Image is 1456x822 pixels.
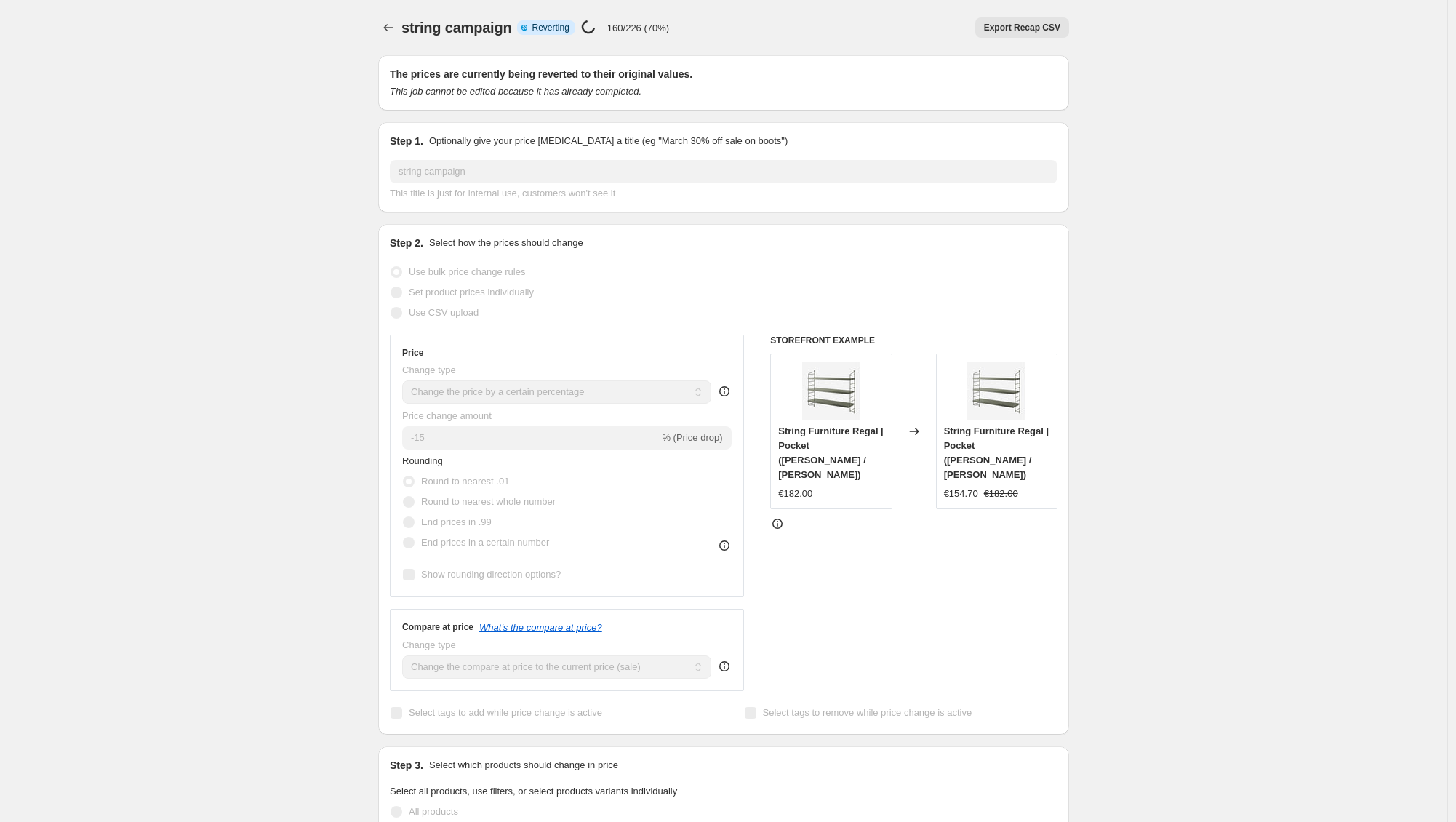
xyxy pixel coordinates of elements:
[607,23,669,33] p: 160/226 (70%)
[778,426,883,480] span: String Furniture Regal | Pocket ([PERSON_NAME] / [PERSON_NAME])
[401,20,511,36] span: string campaign
[409,266,525,277] span: Use bulk price change rules
[402,639,456,650] span: Change type
[429,236,583,250] p: Select how the prices should change
[944,426,1049,480] span: String Furniture Regal | Pocket ([PERSON_NAME] / [PERSON_NAME])
[984,487,1018,501] strike: €182.00
[402,410,492,421] span: Price change amount
[390,160,1057,183] input: 30% off holiday sale
[378,17,399,38] button: Price change jobs
[390,236,423,250] h2: Step 2.
[717,384,732,399] div: help
[409,287,534,298] span: Set product prices individually
[402,455,443,466] span: Rounding
[421,496,556,507] span: Round to nearest whole number
[402,621,473,633] h3: Compare at price
[390,86,641,97] i: This job cannot be edited because it has already completed.
[390,67,1057,81] h2: The prices are currently being reverted to their original values.
[770,335,1057,346] h6: STOREFRONT EXAMPLE
[409,707,602,718] span: Select tags to add while price change is active
[975,17,1069,38] button: Export Recap CSV
[778,487,812,501] div: €182.00
[763,707,972,718] span: Select tags to remove while price change is active
[409,806,458,817] span: All products
[409,307,479,318] span: Use CSV upload
[662,432,722,443] span: % (Price drop)
[390,134,423,148] h2: Step 1.
[421,516,492,527] span: End prices in .99
[984,22,1060,33] span: Export Recap CSV
[421,476,509,487] span: Round to nearest .01
[429,758,618,773] p: Select which products should change in price
[429,134,788,148] p: Optionally give your price [MEDICAL_DATA] a title (eg "March 30% off sale on boots")
[421,537,549,548] span: End prices in a certain number
[421,569,561,580] span: Show rounding direction options?
[532,22,569,33] span: Reverting
[390,188,615,199] span: This title is just for internal use, customers won't see it
[402,426,659,450] input: -15
[402,347,423,359] h3: Price
[967,362,1025,420] img: string-pocket-w_80x.jpg
[390,758,423,773] h2: Step 3.
[802,362,860,420] img: string-pocket-w_80x.jpg
[390,786,677,797] span: Select all products, use filters, or select products variants individually
[479,622,602,633] button: What's the compare at price?
[944,487,978,501] div: €154.70
[717,659,732,674] div: help
[402,364,456,375] span: Change type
